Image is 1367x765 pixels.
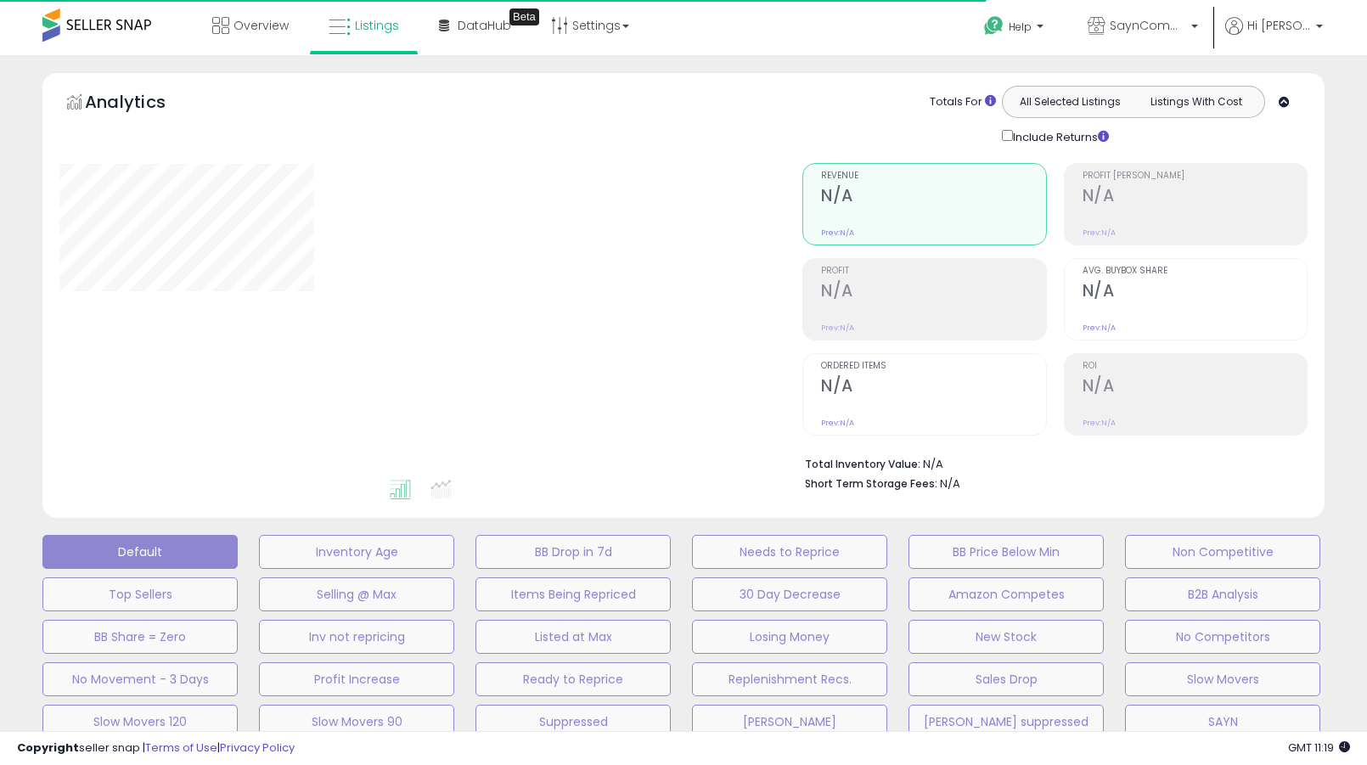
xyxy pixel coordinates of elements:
div: Include Returns [989,127,1129,146]
div: seller snap | | [17,740,295,757]
button: Selling @ Max [259,577,454,611]
small: Prev: N/A [1083,228,1116,238]
span: SaynCommerce [1110,17,1186,34]
button: Suppressed [475,705,671,739]
button: Slow Movers 90 [259,705,454,739]
button: BB Share = Zero [42,620,238,654]
button: B2B Analysis [1125,577,1320,611]
button: [PERSON_NAME] [692,705,887,739]
button: Ready to Reprice [475,662,671,696]
button: Losing Money [692,620,887,654]
span: DataHub [458,17,511,34]
button: SAYN [1125,705,1320,739]
button: Non Competitive [1125,535,1320,569]
button: Slow Movers 120 [42,705,238,739]
button: Listed at Max [475,620,671,654]
span: Listings [355,17,399,34]
button: No Movement - 3 Days [42,662,238,696]
h2: N/A [1083,281,1308,304]
h2: N/A [821,281,1046,304]
button: Slow Movers [1125,662,1320,696]
h5: Analytics [85,90,199,118]
div: Tooltip anchor [509,8,539,25]
button: No Competitors [1125,620,1320,654]
div: Totals For [930,94,996,110]
button: Needs to Reprice [692,535,887,569]
span: Revenue [821,172,1046,181]
button: Profit Increase [259,662,454,696]
span: Hi [PERSON_NAME] [1247,17,1311,34]
button: All Selected Listings [1007,91,1134,113]
button: 30 Day Decrease [692,577,887,611]
span: Help [1009,20,1032,34]
button: Inventory Age [259,535,454,569]
span: Overview [233,17,289,34]
b: Total Inventory Value: [805,457,920,471]
span: Ordered Items [821,362,1046,371]
button: Inv not repricing [259,620,454,654]
strong: Copyright [17,740,79,756]
button: Default [42,535,238,569]
button: BB Drop in 7d [475,535,671,569]
button: New Stock [909,620,1104,654]
small: Prev: N/A [1083,418,1116,428]
span: Profit [821,267,1046,276]
small: Prev: N/A [821,418,854,428]
a: Terms of Use [145,740,217,756]
span: Avg. Buybox Share [1083,267,1308,276]
a: Help [970,3,1060,55]
a: Hi [PERSON_NAME] [1225,17,1323,55]
button: [PERSON_NAME] suppressed [909,705,1104,739]
button: Listings With Cost [1133,91,1259,113]
h2: N/A [821,376,1046,399]
h2: N/A [1083,186,1308,209]
button: Sales Drop [909,662,1104,696]
small: Prev: N/A [821,323,854,333]
h2: N/A [1083,376,1308,399]
small: Prev: N/A [1083,323,1116,333]
button: BB Price Below Min [909,535,1104,569]
i: Get Help [983,15,1004,37]
button: Top Sellers [42,577,238,611]
span: ROI [1083,362,1308,371]
span: Profit [PERSON_NAME] [1083,172,1308,181]
b: Short Term Storage Fees: [805,476,937,491]
span: N/A [940,475,960,492]
button: Amazon Competes [909,577,1104,611]
small: Prev: N/A [821,228,854,238]
button: Replenishment Recs. [692,662,887,696]
h2: N/A [821,186,1046,209]
li: N/A [805,453,1295,473]
a: Privacy Policy [220,740,295,756]
button: Items Being Repriced [475,577,671,611]
span: 2025-10-7 11:19 GMT [1288,740,1350,756]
